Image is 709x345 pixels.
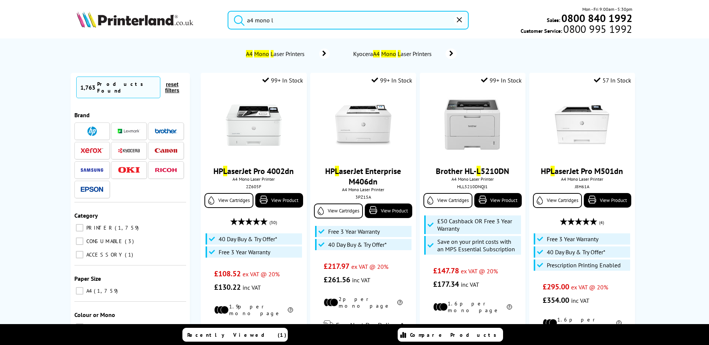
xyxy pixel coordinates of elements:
[269,215,277,230] span: (30)
[204,193,253,208] a: View Cartridges
[76,251,83,258] input: ACCESSORY 1
[97,81,156,94] div: Products Found
[74,212,98,219] span: Category
[125,238,136,245] span: 3
[594,77,631,84] div: 57 In Stock
[461,281,479,288] span: inc VAT
[477,166,481,176] mark: L
[87,127,97,136] img: HP
[373,50,380,57] mark: A4
[76,237,83,245] input: CONSUMABLE 3
[243,284,261,291] span: inc VAT
[423,176,522,182] span: A4 Mono Laser Printer
[436,166,509,176] a: Brother HL-L5210DN
[84,251,124,258] span: ACCESSORY
[336,321,403,329] span: Free Next Day Delivery*
[219,235,277,243] span: 40 Day Buy & Try Offer*
[481,77,522,84] div: 99+ In Stock
[77,11,193,28] img: Printerland Logo
[571,283,608,291] span: ex VAT @ 20%
[571,297,589,304] span: inc VAT
[541,166,623,176] a: HPLaserJet Pro M501dn
[543,316,622,330] li: 1.6p per mono page
[245,49,330,59] a: A4 Mono Laser Printers
[245,50,308,57] span: aser Printers
[554,97,610,153] img: hp-m501dn-front-facing-small.jpg
[118,148,140,153] img: Kyocera
[84,224,114,231] span: PRINTER
[74,111,90,119] span: Brand
[461,267,498,275] span: ex VAT @ 20%
[213,166,294,176] a: HPLaserJet Pro 4002dn
[547,16,560,24] span: Sales:
[76,323,83,331] input: Mono 1,759
[80,84,95,91] span: 1,763
[118,167,140,173] img: OKI
[335,97,391,153] img: HP-M406dn-Front-Small.jpg
[226,97,282,153] img: HP-LaserJetPro-4002dn-Front-Small.jpg
[423,193,472,208] a: View Cartridges
[582,6,632,13] span: Mon - Fri 9:00am - 5:30pm
[433,266,459,276] span: £147.78
[381,50,396,57] mark: Mono
[219,248,270,256] span: Free 3 Year Warranty
[314,203,363,218] a: View Cartridges
[187,332,287,338] span: Recently Viewed (1)
[74,275,101,282] span: Paper Size
[214,303,293,317] li: 1.9p per mono page
[324,296,403,309] li: 2p per mono page
[81,187,103,192] img: Epson
[76,287,83,295] input: A4 1,759
[398,328,503,342] a: Compare Products
[246,50,253,57] mark: A4
[214,269,241,279] span: £108.52
[352,50,434,57] span: Kyocera aser Printers
[228,11,469,29] input: Sea
[551,166,555,176] mark: L
[410,332,500,338] span: Compare Products
[74,311,115,318] span: Colour or Mono
[328,228,380,235] span: Free 3 Year Warranty
[118,129,140,133] img: Lexmark
[533,193,582,208] a: View Cartridges
[206,184,301,189] div: 2Z605F
[314,315,412,336] div: modal_delivery
[560,15,632,22] a: 0800 840 1992
[365,203,412,218] a: View Product
[84,238,124,245] span: CONSUMABLE
[243,270,280,278] span: ex VAT @ 20%
[76,224,83,231] input: PRINTER 1,759
[433,279,459,289] span: £177.34
[351,263,388,270] span: ex VAT @ 20%
[521,25,632,34] span: Customer Service:
[182,328,288,342] a: Recently Viewed (1)
[84,324,111,330] span: Mono
[547,235,598,243] span: Free 3 Year Warranty
[112,324,138,330] span: 1,759
[316,194,410,200] div: 3PZ15A
[204,176,303,182] span: A4 Mono Laser Printer
[94,287,120,294] span: 1,759
[160,81,184,94] button: reset filters
[81,168,103,172] img: Samsung
[437,238,519,253] span: Save on your print costs with an MPS Essential Subscription
[535,184,629,189] div: J8H61A
[81,148,103,153] img: Xerox
[324,261,349,271] span: £217.97
[314,187,412,192] span: A4 Mono Laser Printer
[352,276,370,284] span: inc VAT
[214,282,241,292] span: £130.22
[562,25,632,32] span: 0800 995 1992
[561,11,632,25] b: 0800 840 1992
[255,193,303,208] a: View Product
[324,275,350,285] span: £261.56
[335,166,339,176] mark: L
[425,184,520,189] div: HLL5210DNQJ1
[271,50,274,57] mark: L
[372,77,412,84] div: 99+ In Stock
[398,50,401,57] mark: L
[125,251,135,258] span: 1
[437,217,519,232] span: £50 Cashback OR Free 3 Year Warranty
[223,166,227,176] mark: L
[254,50,269,57] mark: Mono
